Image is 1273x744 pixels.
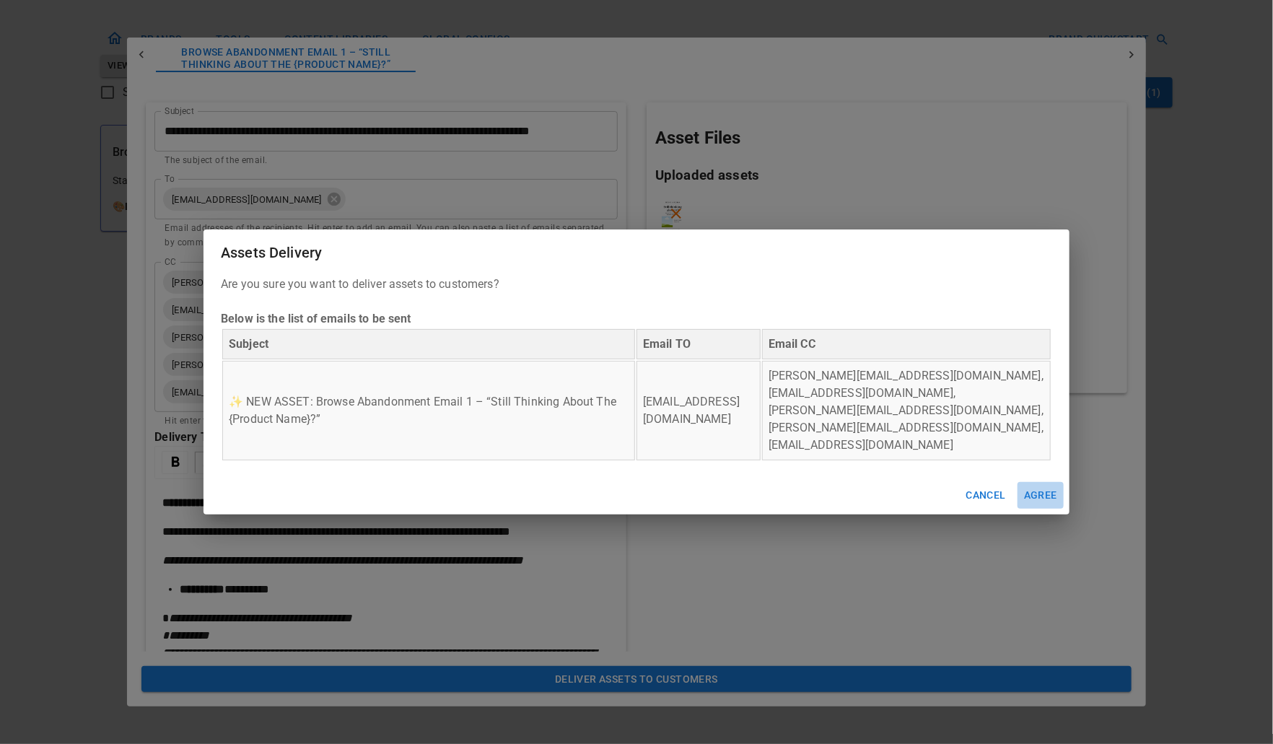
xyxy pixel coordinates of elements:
[961,482,1012,509] button: Cancel
[762,361,1051,460] td: [PERSON_NAME][EMAIL_ADDRESS][DOMAIN_NAME], [EMAIL_ADDRESS][DOMAIN_NAME], [PERSON_NAME][EMAIL_ADDR...
[762,329,1051,359] th: Email CC
[204,229,1069,276] h2: Assets Delivery
[221,312,411,325] b: Below is the list of emails to be sent
[636,361,761,460] td: [EMAIL_ADDRESS][DOMAIN_NAME]
[222,329,635,359] th: Subject
[221,276,1052,462] p: Are you sure you want to deliver assets to customers?
[1018,482,1064,509] button: Agree
[636,329,761,359] th: Email TO
[222,361,635,460] td: ✨ NEW ASSET: Browse Abandonment Email 1 – “Still Thinking About The {Product Name}?”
